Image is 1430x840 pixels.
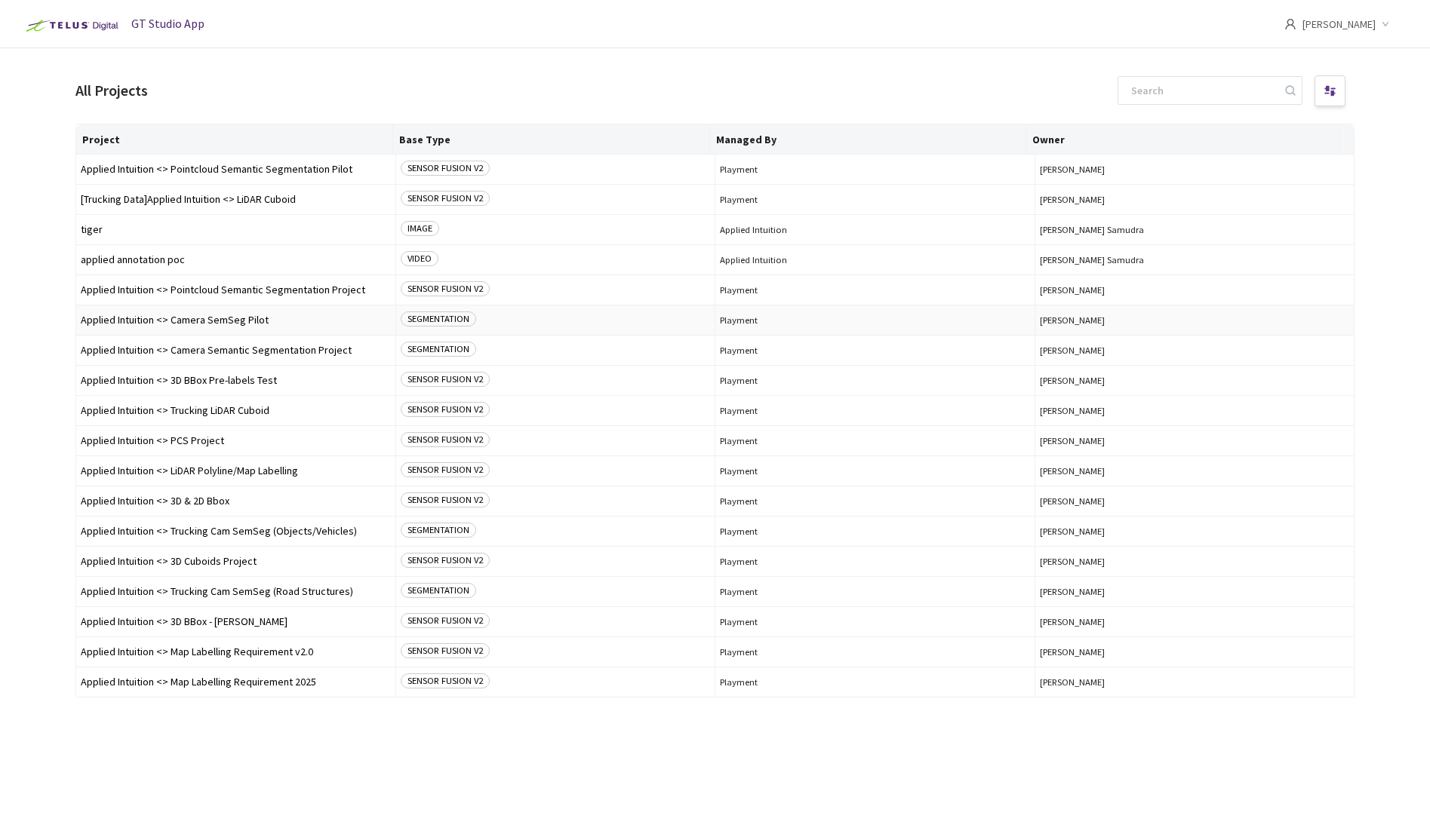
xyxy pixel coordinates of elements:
span: [PERSON_NAME] [1040,616,1350,627]
span: Playment [720,314,1030,326]
span: [PERSON_NAME] [1040,465,1350,477]
span: Playment [720,284,1030,296]
span: Applied Intuition <> Map Labelling Requirement 2025 [81,676,391,688]
span: Applied Intuition <> Trucking LiDAR Cuboid [81,405,391,416]
span: Playment [720,435,1030,446]
span: [PERSON_NAME] [1040,405,1350,416]
span: [PERSON_NAME] [1040,164,1350,175]
span: SENSOR FUSION V2 [401,372,490,387]
span: Playment [720,556,1030,567]
span: [PERSON_NAME] Samudra [1040,224,1350,235]
span: [PERSON_NAME] [1040,495,1350,507]
span: Playment [720,676,1030,688]
span: VIDEO [401,251,438,266]
span: Applied Intuition <> LiDAR Polyline/Map Labelling [81,465,391,477]
span: down [1382,20,1389,28]
span: Applied Intuition [720,254,1030,265]
span: Playment [720,345,1030,356]
span: SENSOR FUSION V2 [401,492,490,507]
span: Playment [720,164,1030,175]
span: Applied Intuition <> Pointcloud Semantic Segmentation Project [81,284,391,296]
span: Playment [720,526,1030,537]
span: Applied Intuition <> Camera Semantic Segmentation Project [81,345,391,356]
span: Playment [720,194,1030,205]
span: Playment [720,616,1030,627]
span: SENSOR FUSION V2 [401,432,490,447]
span: SENSOR FUSION V2 [401,553,490,568]
span: Playment [720,586,1030,597]
span: SENSOR FUSION V2 [401,191,490,206]
span: Applied Intuition <> Map Labelling Requirement v2.0 [81,646,391,658]
input: Search [1122,77,1283,104]
th: Base Type [393,124,710,155]
span: tiger [81,224,391,235]
span: SENSOR FUSION V2 [401,673,490,688]
span: Applied Intuition <> 3D BBox Pre-labels Test [81,375,391,386]
span: Applied Intuition [720,224,1030,235]
span: [PERSON_NAME] Samudra [1040,254,1350,265]
span: [PERSON_NAME] [1040,435,1350,446]
span: [PERSON_NAME] [1040,284,1350,296]
span: Applied Intuition <> Trucking Cam SemSeg (Objects/Vehicles) [81,526,391,537]
span: SEGMENTATION [401,311,476,326]
span: [PERSON_NAME] [1040,676,1350,688]
span: SENSOR FUSION V2 [401,402,490,417]
span: SEGMENTATION [401,342,476,357]
span: user [1284,18,1296,30]
span: [PERSON_NAME] [1040,586,1350,597]
th: Owner [1026,124,1343,155]
span: GT Studio App [131,16,205,31]
span: [PERSON_NAME] [1040,526,1350,537]
span: Playment [720,375,1030,386]
span: [PERSON_NAME] [1040,646,1350,658]
th: Project [76,124,393,155]
span: [PERSON_NAME] [1040,314,1350,326]
span: SENSOR FUSION V2 [401,462,490,477]
span: SENSOR FUSION V2 [401,643,490,658]
span: Playment [720,465,1030,477]
span: Applied Intuition <> 3D Cuboids Project [81,556,391,567]
span: Applied Intuition <> Camera SemSeg Pilot [81,314,391,326]
span: [Trucking Data]Applied Intuition <> LiDAR Cuboid [81,194,391,205]
span: Applied Intuition <> 3D BBox - [PERSON_NAME] [81,616,391,627]
span: Applied Intuition <> Pointcloud Semantic Segmentation Pilot [81,164,391,175]
div: All Projects [75,80,148,102]
span: [PERSON_NAME] [1040,375,1350,386]
span: [PERSON_NAME] [1040,345,1350,356]
span: SEGMENTATION [401,583,476,598]
span: SENSOR FUSION V2 [401,281,490,296]
img: Telus [18,14,123,38]
span: Playment [720,405,1030,416]
span: [PERSON_NAME] [1040,556,1350,567]
span: [PERSON_NAME] [1040,194,1350,205]
span: Applied Intuition <> PCS Project [81,435,391,446]
span: applied annotation poc [81,254,391,265]
span: Applied Intuition <> Trucking Cam SemSeg (Road Structures) [81,586,391,597]
span: Playment [720,646,1030,658]
span: SEGMENTATION [401,523,476,538]
span: Applied Intuition <> 3D & 2D Bbox [81,495,391,507]
th: Managed By [710,124,1027,155]
span: IMAGE [401,221,439,236]
span: SENSOR FUSION V2 [401,613,490,628]
span: SENSOR FUSION V2 [401,161,490,176]
span: Playment [720,495,1030,507]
